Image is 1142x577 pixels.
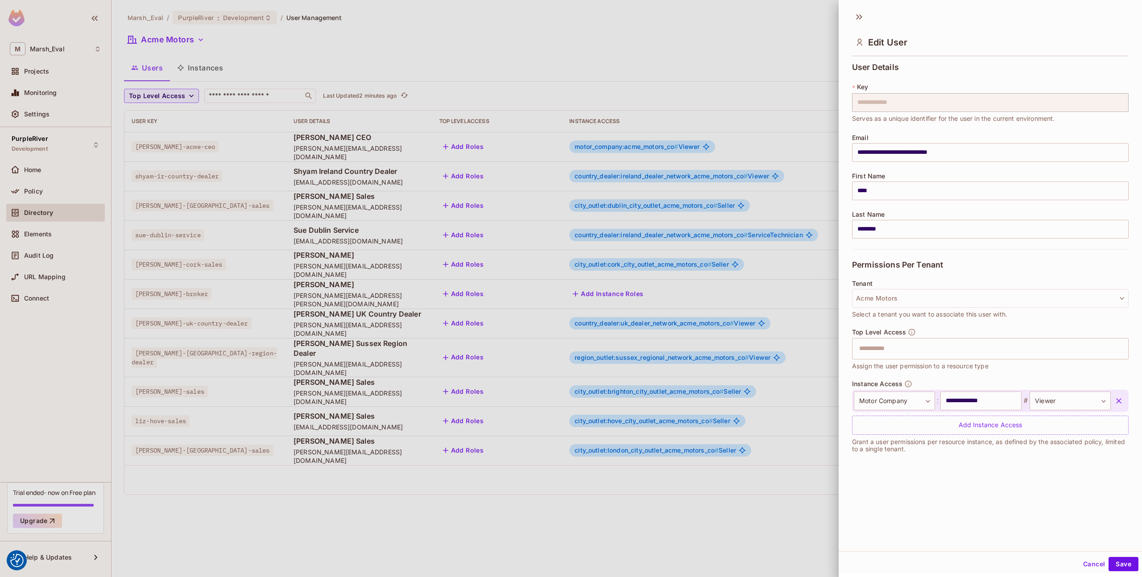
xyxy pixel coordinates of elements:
span: Top Level Access [852,329,906,336]
div: Add Instance Access [852,416,1129,435]
span: Serves as a unique identifier for the user in the current environment. [852,114,1055,124]
span: Last Name [852,211,885,218]
span: Email [852,134,869,141]
img: Revisit consent button [10,554,24,567]
button: Acme Motors [852,289,1129,308]
span: Permissions Per Tenant [852,260,943,269]
span: # [1022,396,1030,406]
span: : [935,396,940,406]
div: Viewer [1030,392,1111,410]
span: User Details [852,63,899,72]
div: Motor Company [854,392,935,410]
span: Select a tenant you want to associate this user with. [852,309,1007,319]
button: Open [1124,347,1125,349]
span: Tenant [852,280,873,287]
button: Save [1109,557,1138,571]
span: Edit User [868,37,907,48]
span: Assign the user permission to a resource type [852,361,989,371]
span: First Name [852,173,885,180]
button: Consent Preferences [10,554,24,567]
span: Instance Access [852,380,902,387]
p: Grant a user permissions per resource instance, as defined by the associated policy, limited to a... [852,438,1129,453]
span: Key [857,83,868,91]
button: Cancel [1080,557,1109,571]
